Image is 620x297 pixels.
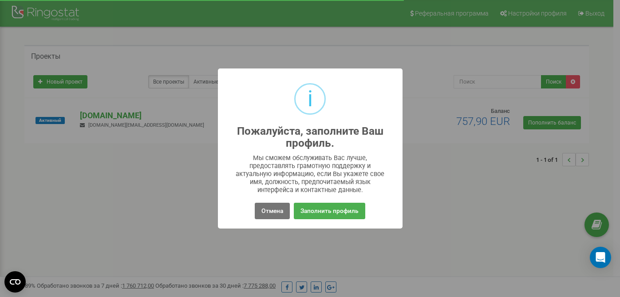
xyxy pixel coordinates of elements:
div: Open Intercom Messenger [590,247,611,268]
button: Отмена [255,203,290,219]
div: Мы сможем обслуживать Вас лучше, предоставлять грамотную поддержку и актуальную информацию, если ... [235,154,385,194]
button: Заполнить профиль [294,203,365,219]
div: i [308,84,313,113]
button: Open CMP widget [4,271,26,293]
h2: Пожалуйста, заполните Ваш профиль. [235,125,385,149]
